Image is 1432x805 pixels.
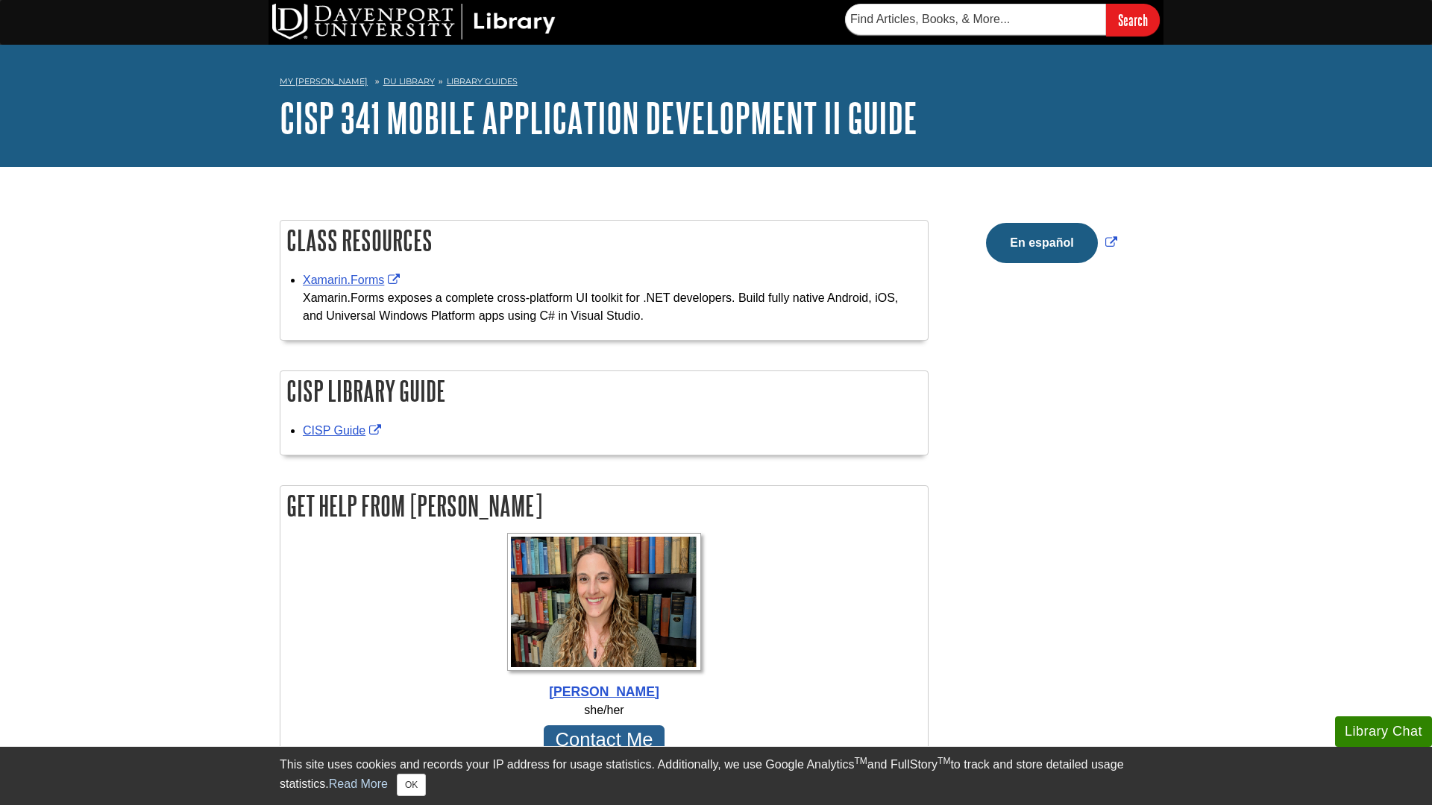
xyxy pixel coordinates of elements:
[303,274,403,286] a: Link opens in new window
[280,221,928,260] h2: Class Resources
[986,223,1097,263] button: En español
[280,95,917,141] a: CISP 341 Mobile Application Development II Guide
[1335,716,1432,747] button: Library Chat
[544,725,665,756] a: Contact Me
[272,4,556,40] img: DU Library
[280,756,1152,796] div: This site uses cookies and records your IP address for usage statistics. Additionally, we use Goo...
[303,289,920,325] div: Xamarin.Forms exposes a complete cross-platform UI toolkit for .NET developers. Build fully nativ...
[280,75,368,88] a: My [PERSON_NAME]
[280,486,928,525] h2: Get Help From [PERSON_NAME]
[397,774,426,796] button: Close
[845,4,1160,36] form: Searches DU Library's articles, books, and more
[507,533,701,671] img: Profile Photo
[938,756,950,766] sup: TM
[303,424,385,437] a: Link opens in new window
[288,682,920,701] div: [PERSON_NAME]
[288,701,920,719] div: she/her
[1106,4,1160,36] input: Search
[288,533,920,701] a: Profile Photo [PERSON_NAME]
[447,76,518,86] a: Library Guides
[845,4,1106,35] input: Find Articles, Books, & More...
[383,76,435,86] a: DU Library
[854,756,867,766] sup: TM
[280,371,928,411] h2: CISP Library Guide
[982,236,1120,249] a: Link opens in new window
[280,72,1152,95] nav: breadcrumb
[329,777,388,790] a: Read More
